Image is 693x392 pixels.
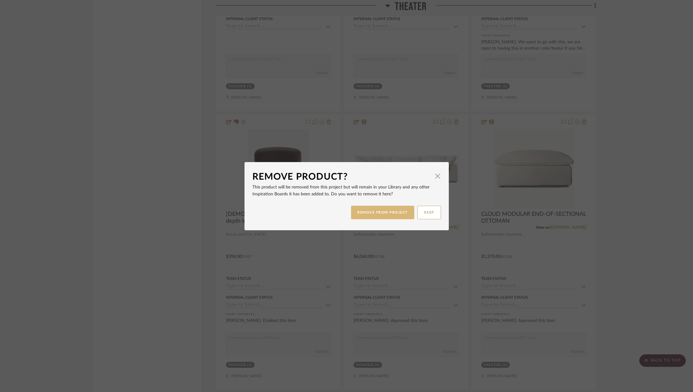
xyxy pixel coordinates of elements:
[417,206,441,219] button: KEEP
[351,206,414,219] button: REMOVE FROM PROJECT
[432,170,444,182] button: Close
[252,184,441,198] p: This product will be removed from this project but will remain in your Library and any other Insp...
[252,170,432,184] div: Remove Product?
[252,170,441,184] dialog-header: Remove Product?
